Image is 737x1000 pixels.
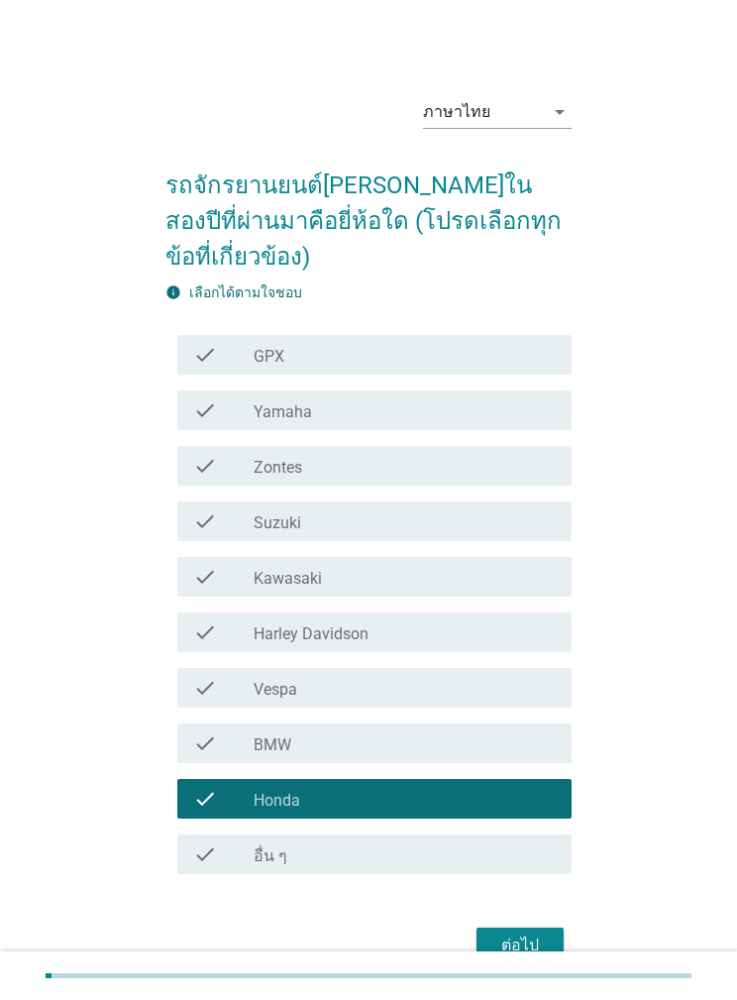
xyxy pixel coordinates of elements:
i: check [193,731,217,755]
label: Suzuki [254,513,301,533]
div: ภาษาไทย [423,103,490,121]
i: check [193,676,217,700]
i: check [193,509,217,533]
i: info [165,284,181,300]
label: Kawasaki [254,569,322,589]
i: arrow_drop_down [548,100,572,124]
i: check [193,398,217,422]
label: Honda [254,791,300,811]
label: เลือกได้ตามใจชอบ [189,284,302,300]
i: check [193,454,217,478]
i: check [193,343,217,367]
h2: รถจักรยานยนต์[PERSON_NAME]ในสองปีที่ผ่านมาคือยี่ห้อใด (โปรดเลือกทุกข้อที่เกี่ยวข้อง) [165,148,573,275]
label: GPX [254,347,284,367]
button: ต่อไป [476,928,564,963]
i: check [193,787,217,811]
i: check [193,620,217,644]
label: Harley Davidson [254,624,368,644]
label: BMW [254,735,291,755]
label: Yamaha [254,402,312,422]
label: อื่น ๆ [254,846,287,866]
i: check [193,565,217,589]
label: Zontes [254,458,302,478]
i: check [193,842,217,866]
label: Vespa [254,680,297,700]
div: ต่อไป [492,934,548,957]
